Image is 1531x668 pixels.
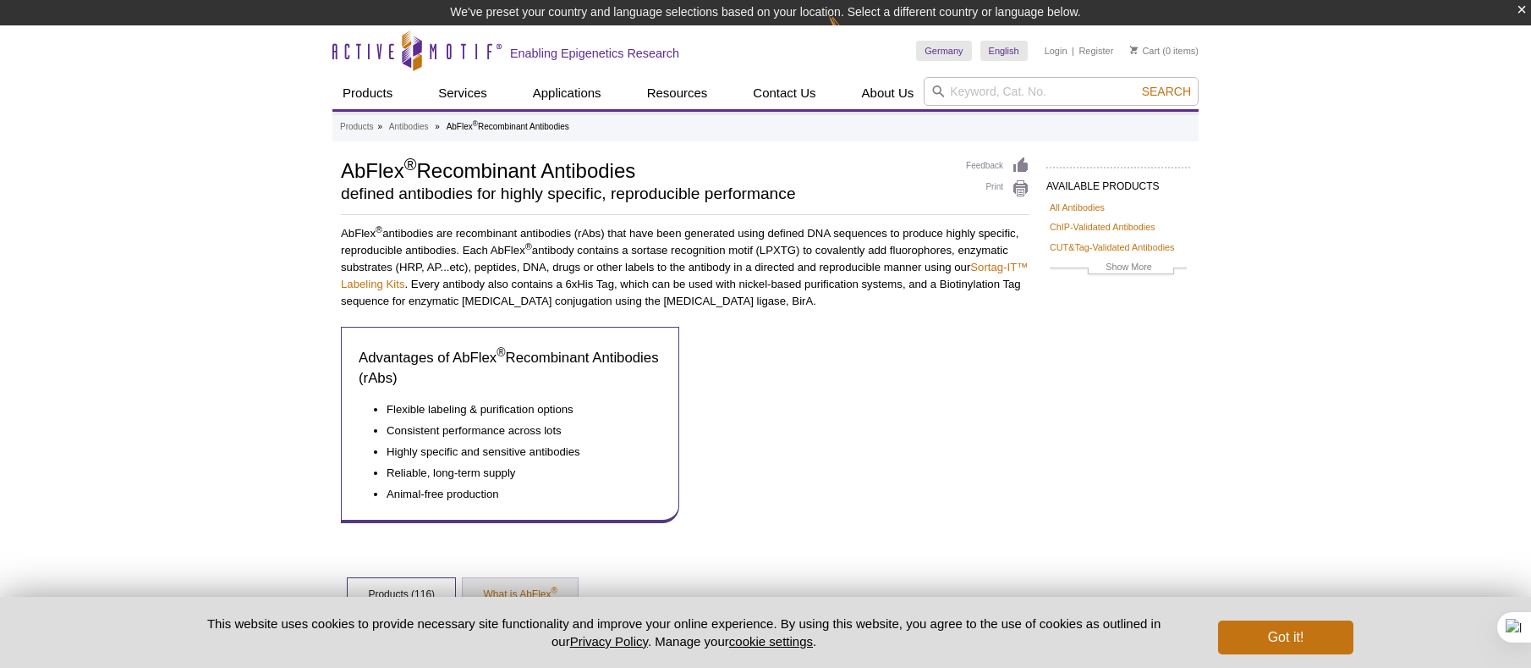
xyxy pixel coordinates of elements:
[348,578,455,612] a: Products (116)
[376,224,382,235] sup: ®
[1046,167,1190,197] h2: AVAILABLE PRODUCTS
[341,225,1029,310] p: AbFlex antibodies are recombinant antibodies (rAbs) that have been generated using defined DNA se...
[1142,85,1191,98] span: Search
[341,157,949,182] h1: AbFlex Recombinant Antibodies
[387,439,645,461] li: Highly specific and sensitive antibodies
[1130,46,1138,54] img: Your Cart
[387,482,645,503] li: Animal-free production
[387,461,645,482] li: Reliable, long-term supply
[551,586,557,595] sup: ®
[1050,240,1174,255] a: CUT&Tag-Validated Antibodies
[341,186,949,202] h2: defined antibodies for highly specific, reproducible performance
[463,578,577,612] a: What is AbFlex®
[1072,41,1074,61] li: |
[428,77,497,109] a: Services
[966,179,1029,198] a: Print
[1050,259,1187,279] a: Show More
[377,122,382,131] li: »
[1050,200,1105,215] a: All Antibodies
[1078,45,1113,57] a: Register
[980,41,1028,61] a: English
[435,122,440,131] li: »
[404,155,417,174] sup: ®
[1045,45,1067,57] a: Login
[387,418,645,439] li: Consistent performance across lots
[1218,621,1353,654] button: Got it!
[828,13,873,52] img: Change Here
[359,348,661,389] h3: Advantages of AbFlex Recombinant Antibodies (rAbs)
[525,241,532,251] sup: ®
[447,122,569,131] li: AbFlex Recombinant Antibodies
[852,77,925,109] a: About Us
[473,119,478,128] sup: ®
[497,346,505,360] sup: ®
[1050,219,1155,235] a: ChIP-Validated Antibodies
[637,77,718,109] a: Resources
[510,46,679,61] h2: Enabling Epigenetics Research
[1130,45,1160,57] a: Cart
[332,77,403,109] a: Products
[1137,84,1196,99] button: Search
[340,119,373,135] a: Products
[387,401,645,418] li: Flexible labeling & purification options
[924,77,1199,106] input: Keyword, Cat. No.
[966,157,1029,175] a: Feedback
[916,41,971,61] a: Germany
[729,634,813,649] button: cookie settings
[178,615,1190,650] p: This website uses cookies to provide necessary site functionality and improve your online experie...
[389,119,429,135] a: Antibodies
[743,77,826,109] a: Contact Us
[1130,41,1199,61] li: (0 items)
[570,634,648,649] a: Privacy Policy
[523,77,612,109] a: Applications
